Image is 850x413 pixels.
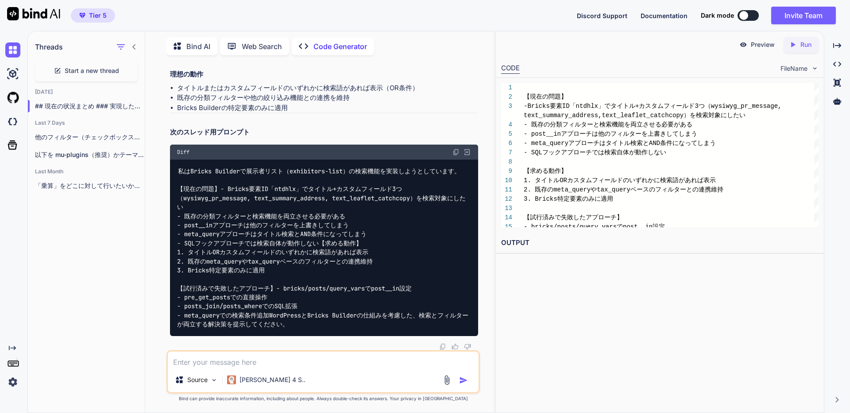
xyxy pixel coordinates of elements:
span: text_summary_address, [524,112,602,119]
img: icon [459,376,468,385]
span: Tier 5 [89,11,107,20]
span: 【現在の問題】 [524,93,567,100]
div: 4 [501,120,512,130]
div: 5 [501,130,512,139]
h2: Last Month [28,168,145,175]
p: [PERSON_NAME] 4 S.. [240,375,305,384]
div: 8 [501,157,512,167]
span: Documentation [641,12,688,19]
p: Bind AI [186,41,210,52]
div: 6 [501,139,512,148]
span: 3. Bricks特定要素のみに適用 [524,195,613,203]
h1: Threads [35,42,63,52]
p: Preview [751,40,775,49]
div: 12 [501,195,512,204]
span: - meta_queryアプローチはタイトル検索とAND条件になってしまう [524,140,716,147]
span: - posts_join/posts_whereでのSQL拡張 [177,302,297,310]
div: 14 [501,213,512,222]
span: Dark mode [701,11,734,20]
img: preview [739,41,747,49]
span: - 既存の分類フィルターと検索機能を両立させる必要がある [177,212,345,220]
li: 既存の分類フィルターや他の絞り込み機能との連携を維持 [177,93,478,103]
span: - bricks/posts/query_varsでpost__in設定 [276,284,412,292]
span: Bricks要素ID「ntdhlx」でタイトル+カスタムフィールド3つ（wysiwyg_pr_message, [527,103,781,110]
p: Source [187,375,208,384]
span: Start a new thread [65,66,119,75]
span: 【試行済みで失敗したアプローチ】 [524,214,623,221]
p: 以下を mu-plugins（推奨）かテーマの functions.php に追加してください。Bricks の Query Loop... [35,150,145,159]
span: - Bricks要素ID「ntdhlx」でタイトル+カスタムフィールド3つ（wysiwyg_pr_message, text_summary_address, text_leaflet_catc... [177,185,466,211]
img: chevron down [811,65,819,72]
div: 11 [501,185,512,195]
p: Run [800,40,811,49]
li: Bricks Builderの特定要素のみに適用 [177,103,478,113]
div: 1 [501,83,512,92]
span: 1. タイトルORカスタムフィールドのいずれかに検索語があれば表示 [524,177,716,184]
img: dislike [464,343,471,350]
p: 他のフィルター（チェックボックスなど）と組み合わせて動作するように修正しましょう。現在のコードは `meta_query` を完全に上書きしているため、既存のフィルター条件が消えてしまいます。 ... [35,133,145,141]
h2: OUTPUT [496,233,824,253]
span: - meta_queryアプローチはタイトル検索とAND条件になってしまう [177,230,367,238]
img: ai-studio [5,66,20,81]
h3: 理想の動作 [170,69,478,80]
code: 私はBricks Builderで展示者リスト（exhibitors-list）の検索機能を実装しようとしています。 【現在の問題】 【求める動作】 1. タイトルORカスタムフィールドのいずれ... [177,167,468,329]
span: - post__inアプローチは他のフィルターを上書きしてしまう [177,221,349,229]
p: Code Generator [313,41,367,52]
img: copy [452,149,460,156]
p: 「乗算」をどこに対して行いたいかでやり方が変わります。主なパターンとCSS例を挙げます。 1) 要素の背景色を、背面のコンテンツ（画像や下の要素）と乗算合成したい - mix-blend-mod... [35,181,145,190]
button: Invite Team [771,7,836,24]
span: text_leaflet_catchcopy）を検索対象にしたい [602,112,746,119]
button: premiumTier 5 [71,8,115,23]
span: - post__inアプローチは他のフィルターを上書きしてしまう [524,130,697,138]
span: 【求める動作】 [524,168,567,175]
span: - 既存の分類フィルターと検索機能を両立させる必要がある [524,121,692,128]
span: - SQLフックアプローチでは検索自体が動作しない [177,239,319,247]
img: attachment [442,375,452,385]
span: Discord Support [577,12,627,19]
span: - [524,103,527,110]
p: ## 現在の状況まとめ ### 実現したい機能 - Bricks Builde... [35,102,145,111]
button: Discord Support [577,11,627,20]
span: - pre_get_postsでの直接操作 [177,293,267,301]
span: FileName [780,64,807,73]
div: 13 [501,204,512,213]
span: - bricks/posts/query_varsでpost__in設定 [524,223,665,230]
span: - SQLフックアプローチでは検索自体が動作しない [524,149,666,156]
img: githubLight [5,90,20,105]
img: darkCloudIdeIcon [5,114,20,129]
img: premium [79,13,85,18]
img: settings [5,375,20,390]
div: 15 [501,222,512,232]
div: 10 [501,176,512,185]
p: Web Search [242,41,282,52]
span: - meta_queryでの検索条件追加 [177,311,269,319]
li: タイトルまたはカスタムフィールドのいずれかに検索語があれば表示（OR条件） [177,83,478,93]
h2: 次のスレッド用プロンプト [170,127,478,138]
p: Bind can provide inaccurate information, including about people. Always double-check its answers.... [166,395,480,402]
div: 3 [501,102,512,111]
img: Open in Browser [463,148,471,156]
img: like [452,343,459,350]
button: Documentation [641,11,688,20]
h2: [DATE] [28,88,145,96]
div: CODE [501,63,520,74]
img: chat [5,42,20,57]
span: 2. 既存のmeta_queryやtax_queryベースのフィルターとの連携維持 [524,186,723,193]
span: Diff [177,149,189,156]
img: Bind AI [7,7,60,20]
div: 7 [501,148,512,157]
div: 2 [501,92,512,102]
img: copy [439,343,446,350]
h2: Last 7 Days [28,119,145,126]
div: 9 [501,167,512,176]
img: Claude 4 Sonnet [227,375,236,384]
img: Pick Models [210,376,218,384]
